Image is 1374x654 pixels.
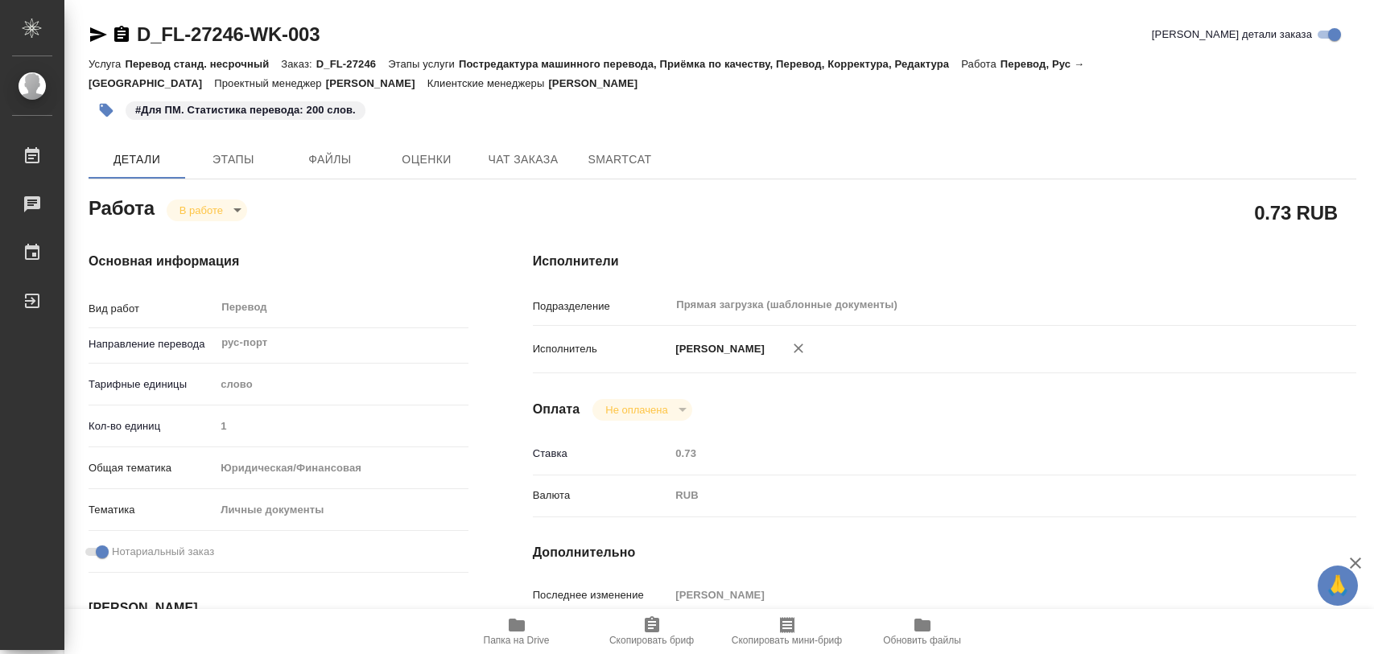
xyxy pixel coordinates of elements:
[89,336,215,352] p: Направление перевода
[581,150,658,170] span: SmartCat
[281,58,316,70] p: Заказ:
[215,414,468,438] input: Пустое поле
[388,58,459,70] p: Этапы услуги
[124,102,367,116] span: Для ПМ. Статистика перевода: 200 слов.
[533,341,670,357] p: Исполнитель
[89,192,155,221] h2: Работа
[388,150,465,170] span: Оценки
[135,102,356,118] p: #Для ПМ. Статистика перевода: 200 слов.
[600,403,672,417] button: Не оплачена
[533,487,670,504] p: Валюта
[484,635,550,646] span: Папка на Drive
[215,455,468,482] div: Юридическая/Финансовая
[533,252,1356,271] h4: Исполнители
[89,58,125,70] p: Услуга
[670,482,1287,509] div: RUB
[89,301,215,317] p: Вид работ
[112,25,131,44] button: Скопировать ссылку
[855,609,990,654] button: Обновить файлы
[89,418,215,434] p: Кол-во единиц
[89,598,468,618] h4: [PERSON_NAME]
[592,399,691,421] div: В работе
[175,204,228,217] button: В работе
[548,77,650,89] p: [PERSON_NAME]
[89,376,215,393] p: Тарифные единицы
[781,331,816,366] button: Удалить исполнителя
[1324,569,1351,603] span: 🙏
[89,252,468,271] h4: Основная информация
[533,587,670,603] p: Последнее изменение
[214,77,325,89] p: Проектный менеджер
[584,609,720,654] button: Скопировать бриф
[1254,199,1338,226] h2: 0.73 RUB
[215,496,468,524] div: Личные документы
[1152,27,1312,43] span: [PERSON_NAME] детали заказа
[459,58,961,70] p: Постредактура машинного перевода, Приёмка по качеству, Перевод, Корректура, Редактура
[291,150,369,170] span: Файлы
[89,93,124,128] button: Добавить тэг
[89,25,108,44] button: Скопировать ссылку для ЯМессенджера
[670,341,765,357] p: [PERSON_NAME]
[125,58,281,70] p: Перевод станд. несрочный
[195,150,272,170] span: Этапы
[670,583,1287,607] input: Пустое поле
[732,635,842,646] span: Скопировать мини-бриф
[167,199,247,221] div: В работе
[609,635,694,646] span: Скопировать бриф
[98,150,175,170] span: Детали
[89,460,215,476] p: Общая тематика
[533,400,580,419] h4: Оплата
[485,150,562,170] span: Чат заказа
[215,371,468,398] div: слово
[883,635,961,646] span: Обновить файлы
[316,58,388,70] p: D_FL-27246
[89,502,215,518] p: Тематика
[1318,566,1358,606] button: 🙏
[720,609,855,654] button: Скопировать мини-бриф
[533,298,670,315] p: Подразделение
[961,58,1001,70] p: Работа
[326,77,427,89] p: [PERSON_NAME]
[427,77,549,89] p: Клиентские менеджеры
[137,23,320,45] a: D_FL-27246-WK-003
[533,446,670,462] p: Ставка
[449,609,584,654] button: Папка на Drive
[533,543,1356,562] h4: Дополнительно
[670,442,1287,465] input: Пустое поле
[112,544,214,560] span: Нотариальный заказ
